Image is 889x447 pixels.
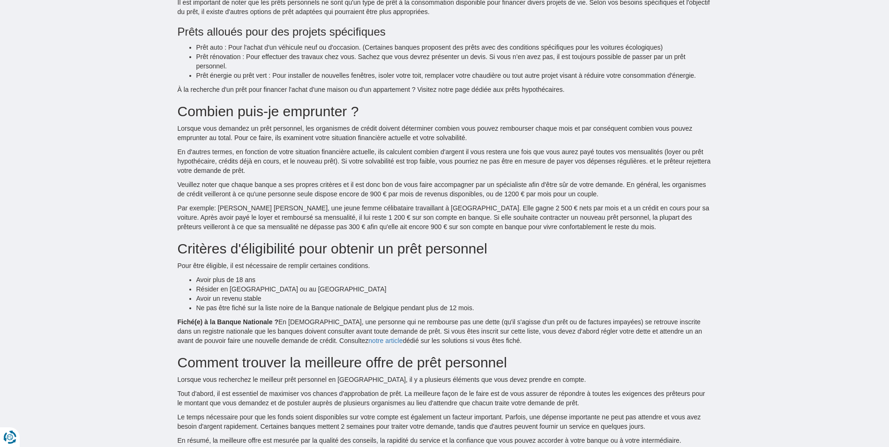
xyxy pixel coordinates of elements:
[196,284,712,294] li: Résider en [GEOGRAPHIC_DATA] ou au [GEOGRAPHIC_DATA]
[368,337,403,344] a: notre article
[178,104,712,119] h2: Combien puis-je emprunter ?
[178,317,712,345] p: En [DEMOGRAPHIC_DATA], une personne qui ne rembourse pas une dette (qu'il s'agisse d'un prêt ou d...
[178,318,279,326] strong: Fiché(e) à la Banque Nationale ?
[178,26,712,38] h3: Prêts alloués pour des projets spécifiques
[196,52,712,71] li: Prêt rénovation : Pour effectuer des travaux chez vous. Sachez que vous devrez présenter un devis...
[178,241,712,256] h2: Critères d'éligibilité pour obtenir un prêt personnel
[196,43,712,52] li: Prêt auto : Pour l'achat d'un véhicule neuf ou d'occasion. (Certaines banques proposent des prêts...
[178,389,712,408] p: Tout d'abord, il est essentiel de maximiser vos chances d'approbation de prêt. La meilleure façon...
[196,275,712,284] li: Avoir plus de 18 ans
[178,261,712,270] p: Pour être éligible, il est nécessaire de remplir certaines conditions.
[196,71,712,80] li: Prêt énergie ou prêt vert : Pour installer de nouvelles fenêtres, isoler votre toit, remplacer vo...
[196,294,712,303] li: Avoir un revenu stable
[178,85,712,94] p: À la recherche d'un prêt pour financer l'achat d'une maison ou d'un appartement ? Visitez notre p...
[196,303,712,313] li: Ne pas être fiché sur la liste noire de la Banque nationale de Belgique pendant plus de 12 mois.
[178,147,712,175] p: En d'autres termes, en fonction de votre situation financière actuelle, ils calculent combien d'a...
[178,203,712,231] p: Par exemple: [PERSON_NAME] [PERSON_NAME], une jeune femme célibataire travaillant à [GEOGRAPHIC_D...
[178,180,712,199] p: Veuillez noter que chaque banque a ses propres critères et il est donc bon de vous faire accompag...
[178,436,712,445] p: En résumé, la meilleure offre est mesurée par la qualité des conseils, la rapidité du service et ...
[178,375,712,384] p: Lorsque vous recherchez le meilleur prêt personnel en [GEOGRAPHIC_DATA], il y a plusieurs élément...
[178,355,712,370] h2: Comment trouver la meilleure offre de prêt personnel
[178,124,712,142] p: Lorsque vous demandez un prêt personnel, les organismes de crédit doivent déterminer combien vous...
[178,412,712,431] p: Le temps nécessaire pour que les fonds soient disponibles sur votre compte est également un facte...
